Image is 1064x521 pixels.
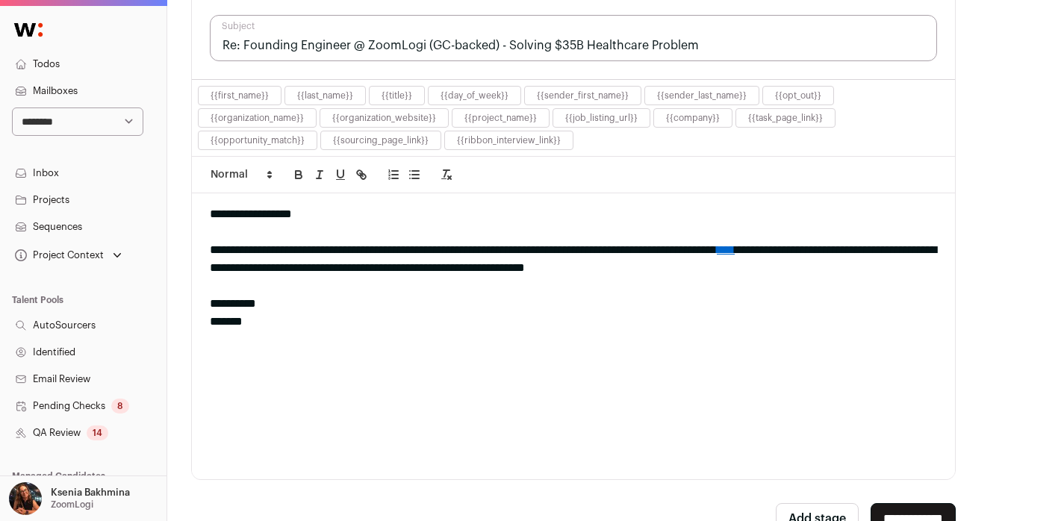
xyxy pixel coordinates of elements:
[51,499,93,511] p: ZoomLogi
[12,249,104,261] div: Project Context
[12,245,125,266] button: Open dropdown
[332,112,436,124] button: {{organization_website}}
[441,90,508,102] button: {{day_of_week}}
[775,90,821,102] button: {{opt_out}}
[748,112,823,124] button: {{task_page_link}}
[666,112,720,124] button: {{company}}
[537,90,629,102] button: {{sender_first_name}}
[87,425,108,440] div: 14
[6,482,133,515] button: Open dropdown
[6,15,51,45] img: Wellfound
[211,134,305,146] button: {{opportunity_match}}
[333,134,429,146] button: {{sourcing_page_link}}
[457,134,561,146] button: {{ribbon_interview_link}}
[111,399,129,414] div: 8
[382,90,412,102] button: {{title}}
[51,487,130,499] p: Ksenia Bakhmina
[210,15,937,61] input: Subject
[297,90,353,102] button: {{last_name}}
[9,482,42,515] img: 13968079-medium_jpg
[211,112,304,124] button: {{organization_name}}
[464,112,537,124] button: {{project_name}}
[565,112,638,124] button: {{job_listing_url}}
[211,90,269,102] button: {{first_name}}
[657,90,747,102] button: {{sender_last_name}}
